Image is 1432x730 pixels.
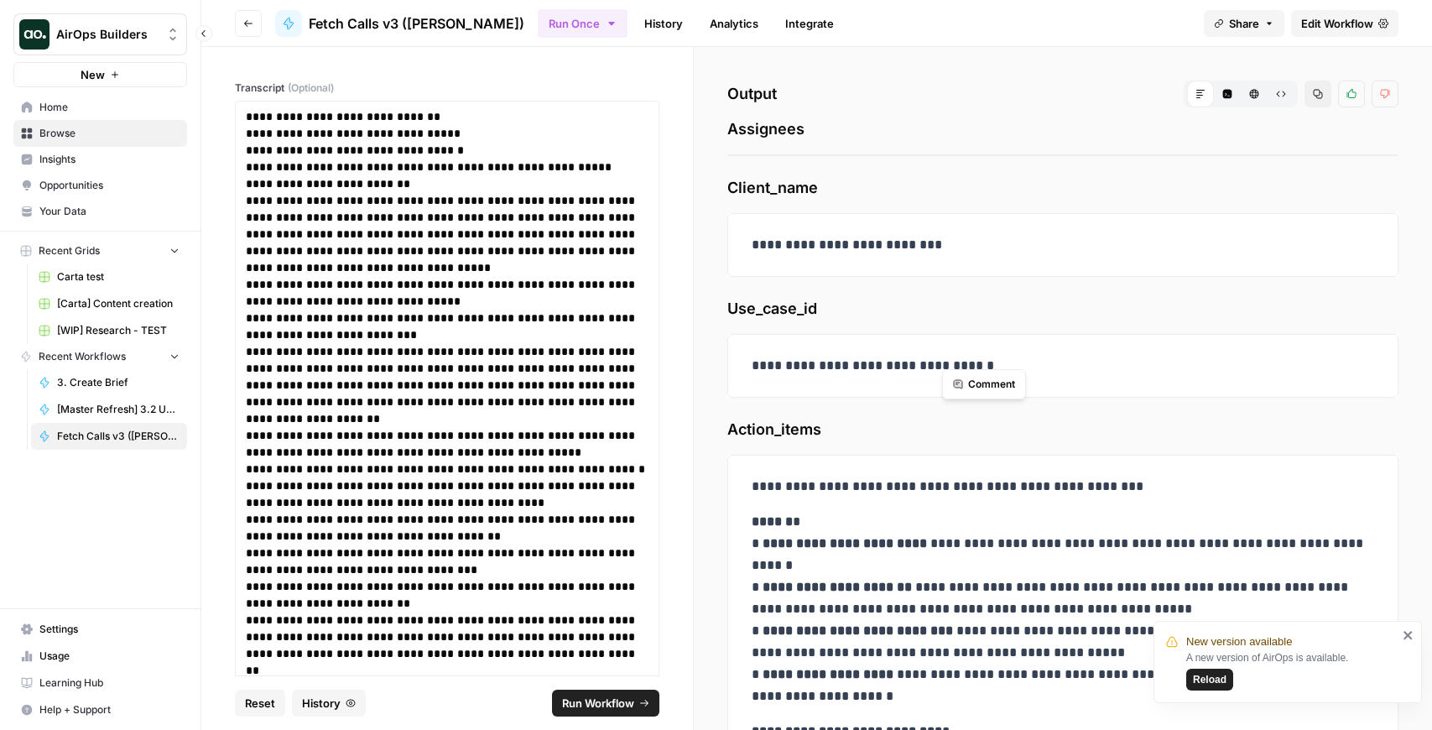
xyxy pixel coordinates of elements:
button: Run Workflow [552,690,659,717]
span: Comment [968,377,1015,392]
button: close [1403,628,1414,642]
a: Your Data [13,198,187,225]
span: Recent Workflows [39,349,126,364]
a: Carta test [31,263,187,290]
button: Workspace: AirOps Builders [13,13,187,55]
label: Transcript [235,81,659,96]
button: Recent Grids [13,238,187,263]
img: AirOps Builders Logo [19,19,49,50]
span: Use_case_id [727,297,1398,321]
h2: Output [727,81,1398,107]
a: [Master Refresh] 3.2 Update Statistics [31,396,187,423]
button: Comment [946,373,1022,395]
span: AirOps Builders [56,26,158,43]
button: Recent Workflows [13,344,187,369]
button: Share [1204,10,1284,37]
button: History [292,690,366,717]
a: Insights [13,146,187,173]
a: [Carta] Content creation [31,290,187,317]
span: Settings [39,622,180,637]
span: Usage [39,649,180,664]
span: Run Workflow [562,695,634,712]
div: A new version of AirOps is available. [1186,650,1398,691]
a: 3. Create Brief [31,369,187,396]
span: Reload [1193,672,1226,687]
span: Edit Workflow [1301,15,1373,32]
span: Client_name [727,176,1398,200]
a: Settings [13,616,187,643]
span: Carta test [57,269,180,284]
button: Reset [235,690,285,717]
a: Home [13,94,187,121]
span: History [302,695,341,712]
a: Analytics [700,10,768,37]
span: Your Data [39,204,180,219]
span: Insights [39,152,180,167]
span: [Master Refresh] 3.2 Update Statistics [57,402,180,417]
span: Recent Grids [39,243,100,258]
a: Fetch Calls v3 ([PERSON_NAME]) [31,423,187,450]
span: Browse [39,126,180,141]
span: Action_items [727,418,1398,441]
span: Fetch Calls v3 ([PERSON_NAME]) [57,429,180,444]
a: Fetch Calls v3 ([PERSON_NAME]) [275,10,524,37]
button: Run Once [538,9,627,38]
span: New [81,66,105,83]
button: Help + Support [13,696,187,723]
span: New version available [1186,634,1292,650]
a: Opportunities [13,172,187,199]
a: Learning Hub [13,670,187,696]
a: History [634,10,693,37]
span: 3. Create Brief [57,375,180,390]
a: Usage [13,643,187,670]
span: Assignees [727,117,1398,141]
span: [Carta] Content creation [57,296,180,311]
span: Reset [245,695,275,712]
a: Edit Workflow [1291,10,1398,37]
span: (Optional) [288,81,334,96]
span: Home [39,100,180,115]
span: Share [1229,15,1259,32]
span: Fetch Calls v3 ([PERSON_NAME]) [309,13,524,34]
a: [WIP] Research - TEST [31,317,187,344]
span: [WIP] Research - TEST [57,323,180,338]
span: Learning Hub [39,675,180,691]
a: Browse [13,120,187,147]
span: Opportunities [39,178,180,193]
button: Reload [1186,669,1233,691]
a: Integrate [775,10,844,37]
button: New [13,62,187,87]
span: Help + Support [39,702,180,717]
